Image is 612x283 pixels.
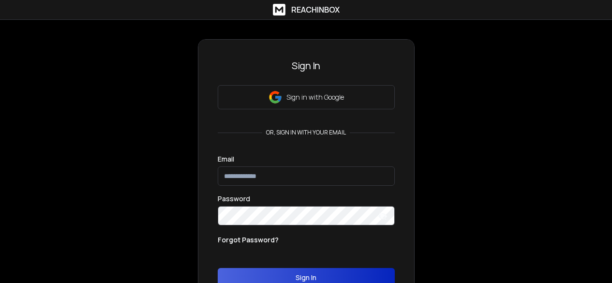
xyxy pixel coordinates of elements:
[218,59,395,73] h3: Sign In
[291,4,340,15] h1: ReachInbox
[218,156,234,163] label: Email
[286,92,344,102] p: Sign in with Google
[218,85,395,109] button: Sign in with Google
[218,195,250,202] label: Password
[218,235,279,245] p: Forgot Password?
[273,4,340,15] a: ReachInbox
[262,129,350,136] p: or, sign in with your email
